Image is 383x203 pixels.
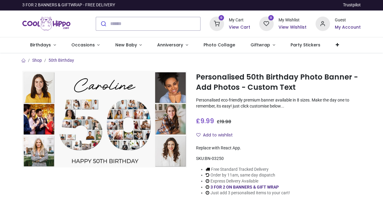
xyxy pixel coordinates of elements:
li: Just add 3 personalised items to your cart! [206,190,290,196]
span: New Baby [115,42,137,48]
a: Birthdays [22,37,64,53]
a: Anniversary [150,37,196,53]
span: Photo Collage [204,42,235,48]
span: Birthdays [30,42,51,48]
p: Personalised eco-friendly premium banner available in 8 sizes. Make the day one to remember, its ... [196,97,361,109]
span: BN-03250 [205,156,224,161]
img: Personalised 50th Birthday Photo Banner - Add Photos - Custom Text [22,71,187,167]
span: £ [196,117,214,125]
a: Giftwrap [243,37,283,53]
span: £ [217,119,231,125]
div: SKU: [196,156,361,162]
li: Free Standard Tracked Delivery [206,167,290,173]
div: Replace with React App. [196,145,361,151]
a: View Wishlist [279,24,307,30]
span: 19.98 [220,119,231,125]
sup: 0 [219,15,224,21]
span: Party Stickers [291,42,320,48]
a: New Baby [107,37,150,53]
a: 50th Birthday [48,58,74,63]
a: Trustpilot [343,2,361,8]
a: 0 [210,21,224,26]
span: Anniversary [157,42,183,48]
a: View Cart [229,24,250,30]
a: 3 FOR 2 ON BANNERS & GIFT WRAP [210,185,279,189]
sup: 0 [268,15,274,21]
span: Occasions [71,42,95,48]
i: Add to wishlist [196,133,201,137]
img: Cool Hippo [22,15,70,32]
a: Logo of Cool Hippo [22,15,70,32]
button: Submit [96,17,110,30]
span: Giftwrap [251,42,270,48]
div: My Cart [229,17,250,23]
a: Shop [32,58,42,63]
div: Guest [335,17,361,23]
h1: Personalised 50th Birthday Photo Banner - Add Photos - Custom Text [196,72,361,93]
div: My Wishlist [279,17,307,23]
button: Add to wishlistAdd to wishlist [196,130,238,140]
a: My Account [335,24,361,30]
a: Occasions [64,37,107,53]
span: 9.99 [200,117,214,125]
div: 3 FOR 2 BANNERS & GIFTWRAP - FREE DELIVERY [22,2,115,8]
a: 0 [259,21,274,26]
li: Express Delivery Available [206,178,290,184]
li: Order by 11am, same day dispatch [206,172,290,178]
